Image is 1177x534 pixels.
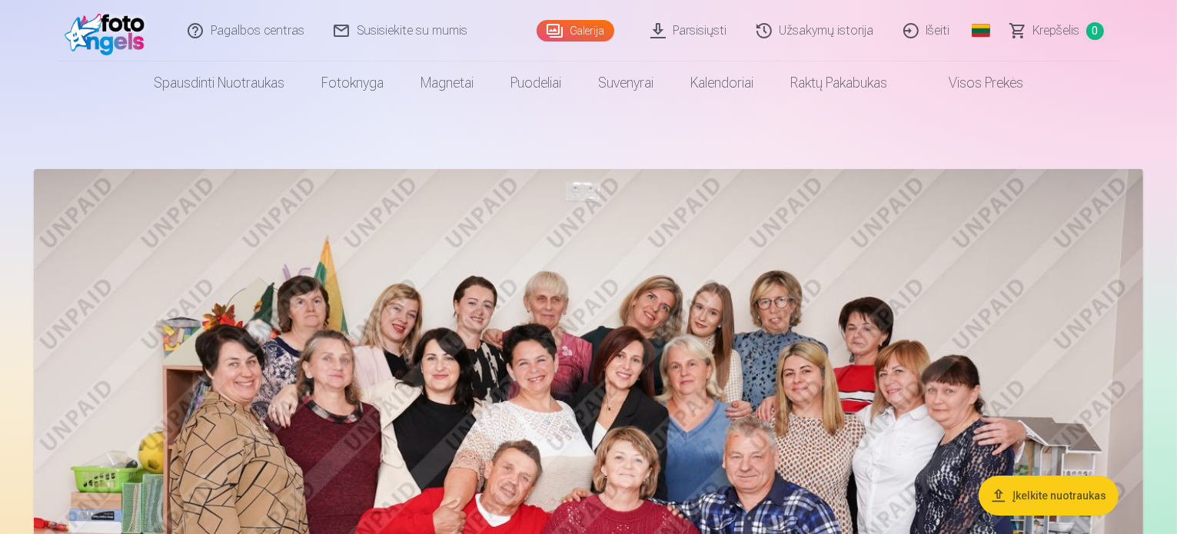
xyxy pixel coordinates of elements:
span: 0 [1086,22,1104,40]
a: Galerija [537,20,614,41]
a: Raktų pakabukas [772,61,906,104]
a: Spausdinti nuotraukas [135,61,303,104]
a: Visos prekės [906,61,1042,104]
span: Krepšelis [1033,22,1080,40]
a: Suvenyrai [580,61,672,104]
a: Magnetai [402,61,492,104]
a: Puodeliai [492,61,580,104]
img: /fa2 [65,6,153,55]
a: Kalendoriai [672,61,772,104]
button: Įkelkite nuotraukas [979,476,1119,516]
a: Fotoknyga [303,61,402,104]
